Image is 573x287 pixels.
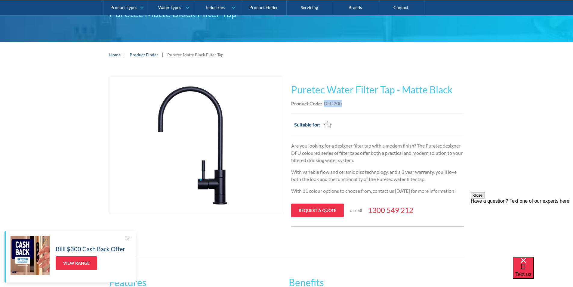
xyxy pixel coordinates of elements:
a: Product Finder [130,51,158,58]
a: Home [109,51,121,58]
div: Product Types [110,5,137,10]
a: 1300 549 212 [368,205,413,216]
div: | [161,51,164,58]
a: open lightbox [109,76,282,214]
p: With 11 colour options to choose from, contact us [DATE] for more information! [291,187,464,195]
div: | [124,51,127,58]
div: Water Types [158,5,181,10]
div: Puretec Matte Black Filter Tap [167,51,223,58]
p: With variable flow and ceramic disc technology, and a 3 year warranty, you'll love both the look ... [291,168,464,183]
p: Are you looking for a designer filter tap with a modern finish? The Puretec designer DFU coloured... [291,142,464,164]
iframe: podium webchat widget prompt [471,192,573,264]
img: Billi $300 Cash Back Offer [11,236,50,275]
strong: Product Code: [291,101,322,106]
div: DFU200 [324,100,342,107]
a: Request a quote [291,204,344,217]
a: View Range [56,256,97,270]
h5: Billi $300 Cash Back Offer [56,244,125,253]
img: Puretec Matte Black Filter Tap [123,77,269,214]
h2: Suitable for: [294,121,320,128]
p: or call [350,207,362,214]
iframe: podium webchat widget bubble [513,257,573,287]
div: Industries [206,5,225,10]
h1: Puretec Water Filter Tap - Matte Black [291,83,464,97]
